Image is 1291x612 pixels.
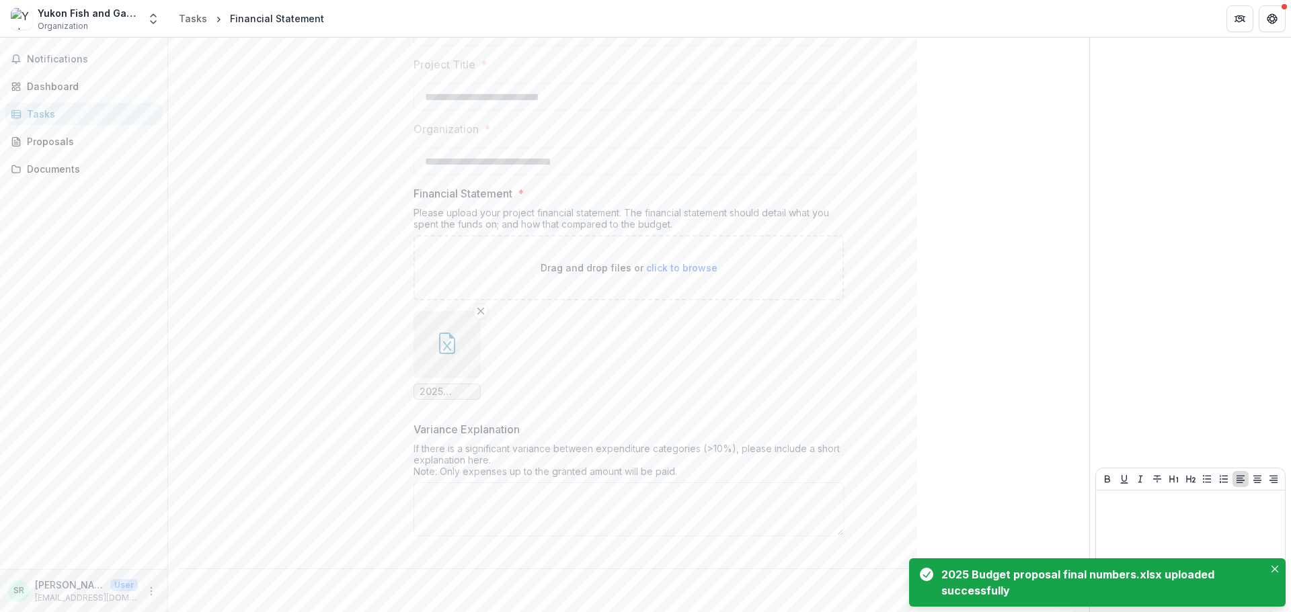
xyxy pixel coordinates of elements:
[5,158,162,180] a: Documents
[35,592,138,604] p: [EMAIL_ADDRESS][DOMAIN_NAME]
[414,121,479,137] p: Organization
[1216,471,1232,487] button: Ordered List
[179,11,207,26] div: Tasks
[173,9,212,28] a: Tasks
[414,185,512,202] p: Financial Statement
[1183,471,1199,487] button: Heading 2
[38,6,139,20] div: Yukon Fish and Game Association
[1132,471,1148,487] button: Italicize
[230,11,324,26] div: Financial Statement
[1249,471,1265,487] button: Align Center
[541,261,717,275] p: Drag and drop files or
[1149,471,1165,487] button: Strike
[5,130,162,152] a: Proposals
[1226,5,1253,32] button: Partners
[1099,471,1116,487] button: Bold
[646,262,717,273] span: click to browse
[143,583,159,599] button: More
[414,207,844,235] div: Please upload your project financial statement. The financial statement should detail what you sp...
[11,8,32,30] img: Yukon Fish and Game Association
[5,75,162,97] a: Dashboard
[35,578,105,592] p: [PERSON_NAME]
[941,566,1259,599] div: 2025 Budget proposal final numbers.xlsx uploaded successfully
[38,20,88,32] span: Organization
[27,162,151,176] div: Documents
[1259,5,1286,32] button: Get Help
[473,303,489,319] button: Remove File
[173,9,329,28] nav: breadcrumb
[414,421,520,437] p: Variance Explanation
[27,134,151,148] div: Proposals
[5,103,162,125] a: Tasks
[27,54,157,65] span: Notifications
[5,48,162,70] button: Notifications
[1166,471,1182,487] button: Heading 1
[904,553,1291,612] div: Notifications-bottom-right
[1267,561,1283,577] button: Close
[1233,471,1249,487] button: Align Left
[13,586,24,595] div: Saxon Ritchie
[420,386,475,398] span: 2025 Budget proposal final numbers.xlsx
[1199,471,1215,487] button: Bullet List
[414,311,481,400] div: Remove File2025 Budget proposal final numbers.xlsx
[144,5,163,32] button: Open entity switcher
[110,579,138,591] p: User
[1116,471,1132,487] button: Underline
[27,79,151,93] div: Dashboard
[1265,471,1282,487] button: Align Right
[414,443,844,482] div: If there is a significant variance between expenditure categories (>10%), please include a short ...
[414,56,475,73] p: Project Title
[27,107,151,121] div: Tasks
